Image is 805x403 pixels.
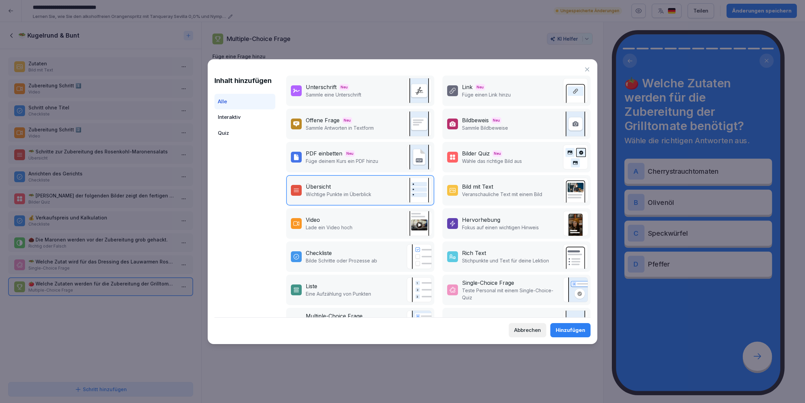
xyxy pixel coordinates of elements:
div: Video [306,216,320,224]
span: Neu [345,150,355,157]
img: image_quiz.svg [563,145,588,170]
div: Hervorhebung [462,216,500,224]
span: Neu [339,84,349,90]
img: signature.svg [407,78,432,103]
div: Liste [306,282,317,290]
div: Interaktiv [214,109,275,125]
button: Abbrechen [509,323,546,337]
img: single_choice_quiz.svg [563,277,588,302]
img: callout.png [563,211,588,236]
img: pdf_embed.svg [407,145,432,170]
div: Abbrechen [514,326,541,334]
img: image_upload.svg [563,111,588,136]
div: Multiple-Choice Frage [306,312,363,320]
div: Single-Choice Frage [462,279,514,287]
span: Neu [475,84,485,90]
p: Sammle Bildbeweise [462,124,508,131]
span: Neu [342,117,352,124]
img: richtext.svg [563,244,588,269]
span: Neu [492,150,502,157]
p: Fokus auf einen wichtigen Hinweis [462,224,539,231]
img: text_image.png [563,178,588,203]
div: Offene Frage [306,116,340,124]
img: true_false.svg [563,311,588,336]
p: Sammle Antworten in Textform [306,124,374,131]
img: video.png [407,211,432,236]
p: Lade ein Video hoch [306,224,352,231]
div: Bilder Quiz [462,149,490,157]
img: text_response.svg [407,111,432,136]
div: Bildbeweis [462,116,489,124]
p: Füge deinem Kurs ein PDF hinzu [306,157,378,165]
div: Richtig oder Falsch [462,315,511,323]
div: Alle [214,94,275,110]
div: Quiz [214,125,275,141]
div: Bild mit Text [462,183,493,191]
div: Rich Text [462,249,486,257]
p: Bilde Schritte oder Prozesse ab [306,257,377,264]
div: Checkliste [306,249,332,257]
img: checklist.svg [407,244,432,269]
p: Wichtige Punkte im Überblick [306,191,371,198]
img: list.svg [407,277,432,302]
img: overview.svg [407,178,432,203]
p: Veranschauliche Text mit einem Bild [462,191,542,198]
p: Wähle das richtige Bild aus [462,157,522,165]
p: Teste Personal mit einem Single-Choice-Quiz [462,287,559,301]
p: Sammle eine Unterschrift [306,91,361,98]
div: Unterschrift [306,83,337,91]
div: Link [462,83,473,91]
img: link.svg [563,78,588,103]
p: Füge einen Link hinzu [462,91,511,98]
h1: Inhalt hinzufügen [214,76,275,86]
p: Eine Aufzählung von Punkten [306,290,371,297]
button: Hinzufügen [550,323,591,337]
img: quiz.svg [407,311,432,336]
p: Stichpunkte und Text für deine Lektion [462,257,549,264]
div: Hinzufügen [556,326,585,334]
div: PDF einbetten [306,149,342,157]
span: Neu [491,117,501,124]
div: Übersicht [306,183,331,191]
